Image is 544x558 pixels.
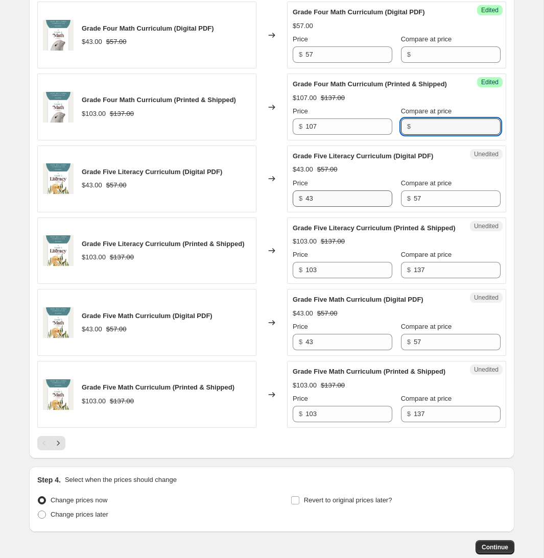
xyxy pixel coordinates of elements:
div: $43.00 [82,37,102,47]
div: $103.00 [82,252,106,262]
span: Grade Four Math Curriculum (Digital PDF) [293,8,425,16]
img: How_Wee_Learn_s_Grade_Four_Math_Curriculum_80x.png [43,20,74,51]
div: $57.00 [293,21,313,31]
span: Grade Five Literacy Curriculum (Printed & Shipped) [293,224,456,232]
span: Unedited [474,294,499,302]
span: $ [299,266,302,274]
span: Compare at price [401,395,452,402]
img: How_Wee_Learn_s_Grade_Four_Math_Curriculum_80x.png [43,92,74,123]
span: Change prices later [51,511,108,518]
img: 21_3ec69d8b-6f32-40a1-bc3d-e3bd5f9a970e_80x.png [43,307,74,338]
strike: $137.00 [110,396,134,406]
span: Edited [481,78,499,86]
span: Revert to original prices later? [304,496,392,504]
span: Unedited [474,222,499,230]
strike: $57.00 [317,308,338,319]
span: Compare at price [401,323,452,330]
span: Price [293,35,308,43]
div: $103.00 [293,380,317,391]
span: Compare at price [401,251,452,258]
div: $107.00 [293,93,317,103]
span: Grade Five Math Curriculum (Digital PDF) [82,312,212,320]
h2: Step 4. [37,475,61,485]
img: 21_3ec69d8b-6f32-40a1-bc3d-e3bd5f9a970e_80x.png [43,379,74,410]
img: 20_617d1c10-9ccc-4e4b-9a51-4ef0e72d26b3_80x.png [43,163,74,194]
span: Compare at price [401,35,452,43]
span: $ [299,410,302,418]
span: $ [407,51,411,58]
strike: $57.00 [317,164,338,175]
span: $ [299,338,302,346]
span: Unedited [474,150,499,158]
div: $43.00 [293,164,313,175]
span: Compare at price [401,107,452,115]
span: Grade Five Math Curriculum (Printed & Shipped) [82,383,234,391]
span: Unedited [474,366,499,374]
span: Price [293,395,308,402]
span: Grade Five Literacy Curriculum (Printed & Shipped) [82,240,245,248]
span: $ [407,338,411,346]
span: Continue [482,543,508,551]
span: Grade Five Math Curriculum (Printed & Shipped) [293,368,445,375]
button: Next [51,436,65,450]
span: $ [407,123,411,130]
span: Grade Five Literacy Curriculum (Digital PDF) [82,168,222,176]
span: Edited [481,6,499,14]
div: $103.00 [82,109,106,119]
span: Price [293,323,308,330]
span: Grade Five Math Curriculum (Digital PDF) [293,296,423,303]
img: 20_617d1c10-9ccc-4e4b-9a51-4ef0e72d26b3_80x.png [43,235,74,266]
span: Grade Four Math Curriculum (Printed & Shipped) [293,80,447,88]
span: $ [407,410,411,418]
span: Price [293,179,308,187]
strike: $137.00 [321,93,345,103]
strike: $137.00 [110,252,134,262]
span: Grade Four Math Curriculum (Printed & Shipped) [82,96,236,104]
nav: Pagination [37,436,65,450]
div: $103.00 [293,236,317,247]
strike: $57.00 [106,324,127,334]
span: Grade Four Math Curriculum (Digital PDF) [82,25,214,32]
strike: $57.00 [106,37,127,47]
span: Compare at price [401,179,452,187]
strike: $137.00 [321,236,345,247]
span: $ [407,266,411,274]
span: Price [293,251,308,258]
span: Change prices now [51,496,107,504]
span: Grade Five Literacy Curriculum (Digital PDF) [293,152,433,160]
p: Select when the prices should change [65,475,177,485]
strike: $137.00 [321,380,345,391]
span: $ [299,51,302,58]
span: $ [299,123,302,130]
button: Continue [476,540,514,554]
strike: $137.00 [110,109,134,119]
span: Price [293,107,308,115]
span: $ [407,195,411,202]
span: $ [299,195,302,202]
div: $103.00 [82,396,106,406]
div: $43.00 [293,308,313,319]
strike: $57.00 [106,180,127,190]
div: $43.00 [82,180,102,190]
div: $43.00 [82,324,102,334]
